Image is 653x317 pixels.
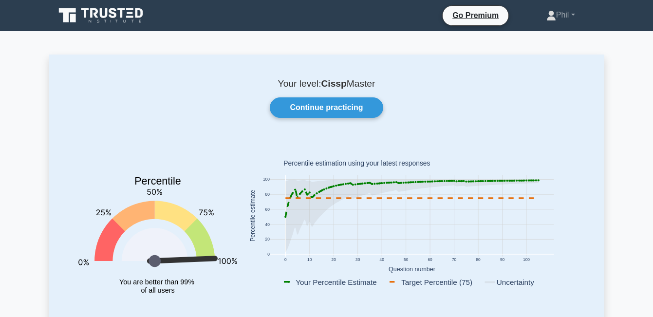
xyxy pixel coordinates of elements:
[379,257,384,262] text: 40
[523,257,530,262] text: 100
[265,207,270,212] text: 60
[331,257,336,262] text: 20
[451,257,456,262] text: 70
[270,97,383,118] a: Continue practicing
[265,237,270,242] text: 20
[404,257,409,262] text: 50
[447,9,504,21] a: Go Premium
[265,192,270,197] text: 80
[284,257,286,262] text: 0
[523,5,598,25] a: Phil
[307,257,312,262] text: 10
[321,78,347,89] b: Cissp
[249,190,256,242] text: Percentile estimate
[134,175,181,187] text: Percentile
[262,177,269,182] text: 100
[267,252,270,257] text: 0
[73,78,581,90] p: Your level: Master
[355,257,360,262] text: 30
[119,278,194,286] tspan: You are better than 99%
[265,222,270,227] text: 40
[389,266,435,273] text: Question number
[476,257,481,262] text: 80
[428,257,432,262] text: 60
[283,160,430,168] text: Percentile estimation using your latest responses
[141,287,174,295] tspan: of all users
[500,257,504,262] text: 90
